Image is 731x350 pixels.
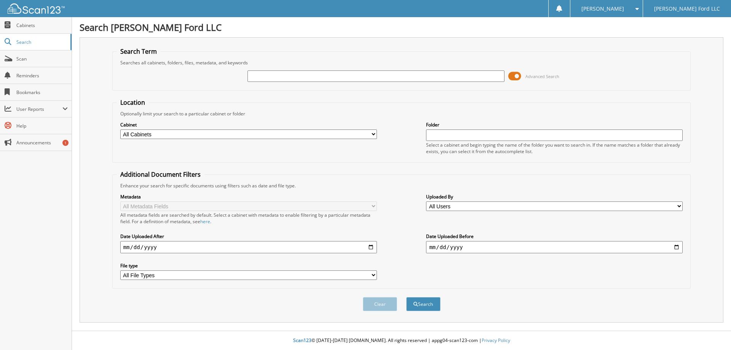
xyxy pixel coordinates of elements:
span: Scan123 [293,337,311,344]
input: end [426,241,683,253]
div: 1 [62,140,69,146]
div: © [DATE]-[DATE] [DOMAIN_NAME]. All rights reserved | appg04-scan123-com | [72,331,731,350]
span: Cabinets [16,22,68,29]
label: Date Uploaded After [120,233,377,240]
label: File type [120,262,377,269]
span: Advanced Search [525,74,559,79]
div: Enhance your search for specific documents using filters such as date and file type. [117,182,687,189]
div: Optionally limit your search to a particular cabinet or folder [117,110,687,117]
input: start [120,241,377,253]
span: Bookmarks [16,89,68,96]
label: Date Uploaded Before [426,233,683,240]
label: Folder [426,121,683,128]
label: Metadata [120,193,377,200]
div: All metadata fields are searched by default. Select a cabinet with metadata to enable filtering b... [120,212,377,225]
span: Scan [16,56,68,62]
h1: Search [PERSON_NAME] Ford LLC [80,21,723,34]
span: Search [16,39,67,45]
img: scan123-logo-white.svg [8,3,65,14]
span: Announcements [16,139,68,146]
label: Cabinet [120,121,377,128]
span: User Reports [16,106,62,112]
legend: Additional Document Filters [117,170,204,179]
a: here [200,218,210,225]
a: Privacy Policy [482,337,510,344]
span: [PERSON_NAME] [581,6,624,11]
legend: Search Term [117,47,161,56]
div: Searches all cabinets, folders, files, metadata, and keywords [117,59,687,66]
label: Uploaded By [426,193,683,200]
button: Search [406,297,441,311]
span: Reminders [16,72,68,79]
button: Clear [363,297,397,311]
span: [PERSON_NAME] Ford LLC [654,6,720,11]
legend: Location [117,98,149,107]
div: Select a cabinet and begin typing the name of the folder you want to search in. If the name match... [426,142,683,155]
span: Help [16,123,68,129]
